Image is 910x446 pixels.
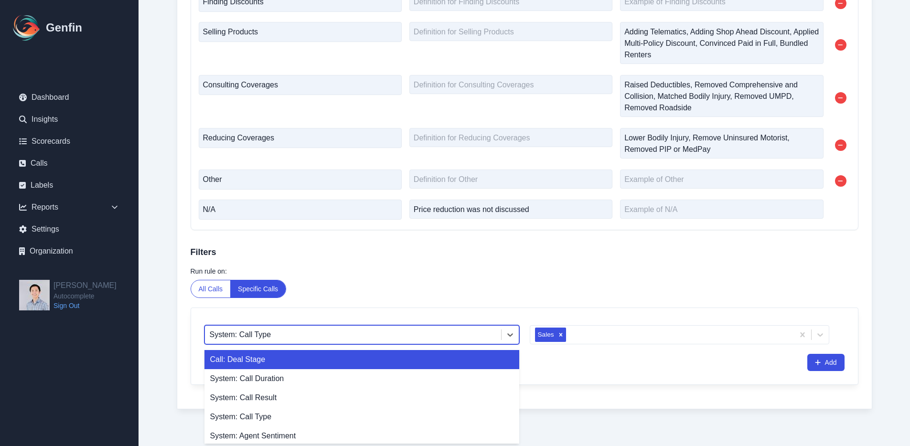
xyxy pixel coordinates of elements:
[199,22,402,42] input: Label
[11,132,127,151] a: Scorecards
[191,280,231,297] button: All Calls
[199,200,402,220] input: Label
[807,354,844,371] button: Add
[11,110,127,129] a: Insights
[11,154,127,173] a: Calls
[199,128,402,148] input: Label
[535,328,556,342] div: Sales
[204,350,519,369] div: Call: Deal Stage
[620,75,823,117] textarea: Raised Deductibles, Removed Comprehensive and Collision, Matched Bodily Injury, Removed UMPD, Rem...
[11,12,42,43] img: Logo
[204,407,519,426] div: System: Call Type
[54,291,117,301] span: Autocomplete
[11,220,127,239] a: Settings
[620,22,823,64] textarea: Adding Telematics, Adding Shop Ahead Discount, Applied Multi-Policy Discount, Convinced Paid in F...
[199,170,402,190] input: Label
[191,266,858,276] label: Run rule on:
[191,245,858,259] h3: Filters
[199,75,402,95] input: Label
[409,200,612,219] textarea: Price reduction was not discussed
[556,328,566,342] div: Remove Sales
[204,369,519,388] div: System: Call Duration
[11,198,127,217] div: Reports
[54,280,117,291] h2: [PERSON_NAME]
[11,176,127,195] a: Labels
[11,242,127,261] a: Organization
[230,280,286,297] button: Specific Calls
[19,280,50,310] img: Jeffrey Pang
[204,426,519,446] div: System: Agent Sentiment
[204,388,519,407] div: System: Call Result
[46,20,82,35] h1: Genfin
[54,301,117,310] a: Sign Out
[620,128,823,159] textarea: Lower Bodily Injury, Remove Uninsured Motorist, Removed PIP or MedPay
[11,88,127,107] a: Dashboard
